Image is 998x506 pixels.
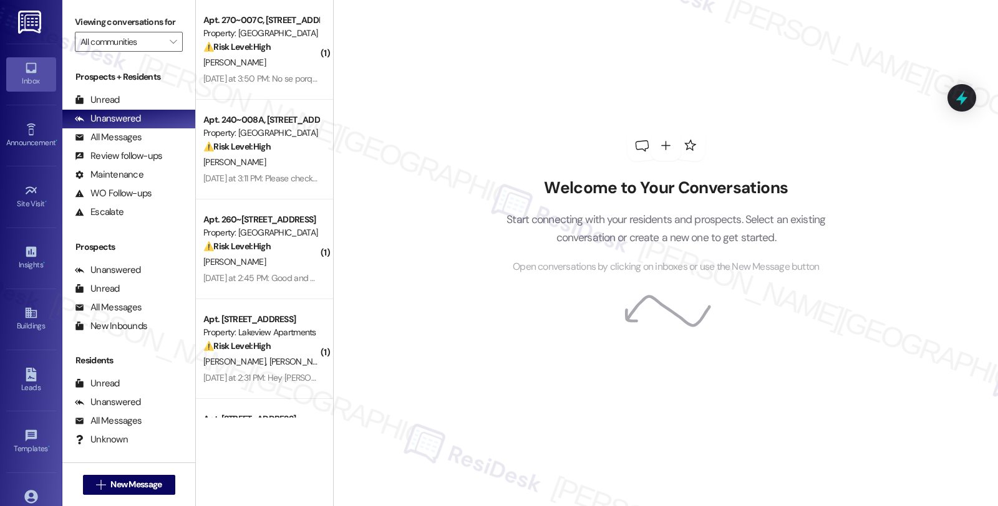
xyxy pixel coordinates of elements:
[45,198,47,206] span: •
[170,37,177,47] i: 
[269,356,332,367] span: [PERSON_NAME]
[75,377,120,390] div: Unread
[75,187,152,200] div: WO Follow-ups
[203,14,319,27] div: Apt. 270~007C, [STREET_ADDRESS]
[203,126,319,140] div: Property: [GEOGRAPHIC_DATA]
[18,11,44,34] img: ResiDesk Logo
[83,475,175,495] button: New Message
[75,131,142,144] div: All Messages
[203,226,319,239] div: Property: [GEOGRAPHIC_DATA]
[75,433,128,446] div: Unknown
[203,340,271,351] strong: ⚠️ Risk Level: High
[203,57,266,68] span: [PERSON_NAME]
[203,313,319,326] div: Apt. [STREET_ADDRESS]
[6,57,56,91] a: Inbox
[488,178,845,198] h2: Welcome to Your Conversations
[6,180,56,214] a: Site Visit •
[6,241,56,275] a: Insights •
[110,478,162,491] span: New Message
[43,259,45,267] span: •
[62,354,195,367] div: Residents
[75,206,124,219] div: Escalate
[62,241,195,254] div: Prospects
[6,425,56,459] a: Templates •
[75,301,142,314] div: All Messages
[75,168,143,181] div: Maintenance
[203,272,528,284] div: [DATE] at 2:45 PM: Good and you, I'm just for my paycheck it was delay because of [DATE]
[62,70,195,84] div: Prospects + Residents
[6,302,56,336] a: Buildings
[203,256,266,267] span: [PERSON_NAME]
[203,156,266,168] span: [PERSON_NAME]
[75,93,120,107] div: Unread
[203,27,319,40] div: Property: [GEOGRAPHIC_DATA]
[203,356,269,367] span: [PERSON_NAME]
[48,442,50,451] span: •
[6,364,56,398] a: Leads
[203,113,319,126] div: Apt. 240~008A, [STREET_ADDRESS]
[75,264,141,277] div: Unanswered
[203,173,498,184] div: [DATE] at 3:11 PM: Please check and let me know you received my rent a week ago
[96,480,105,490] i: 
[75,12,183,32] label: Viewing conversations for
[203,326,319,339] div: Property: Lakeview Apartments
[75,150,162,163] div: Review follow-ups
[203,41,271,52] strong: ⚠️ Risk Level: High
[203,241,271,252] strong: ⚠️ Risk Level: High
[75,414,142,427] div: All Messages
[203,73,619,84] div: [DATE] at 3:50 PM: No se porque no sacan la renta los [PERSON_NAME] 3 que es el dia que cobro el ...
[56,136,57,145] span: •
[203,413,319,426] div: Apt. [STREET_ADDRESS]
[203,213,319,226] div: Apt. 260~[STREET_ADDRESS]
[80,32,163,52] input: All communities
[75,282,120,295] div: Unread
[488,211,845,246] p: Start connecting with your residents and prospects. Select an existing conversation or create a n...
[203,141,271,152] strong: ⚠️ Risk Level: High
[513,259,819,275] span: Open conversations by clicking on inboxes or use the New Message button
[75,112,141,125] div: Unanswered
[203,372,423,383] div: [DATE] at 2:31 PM: Hey [PERSON_NAME]'ll be praying it [DATE]
[75,396,141,409] div: Unanswered
[75,320,147,333] div: New Inbounds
